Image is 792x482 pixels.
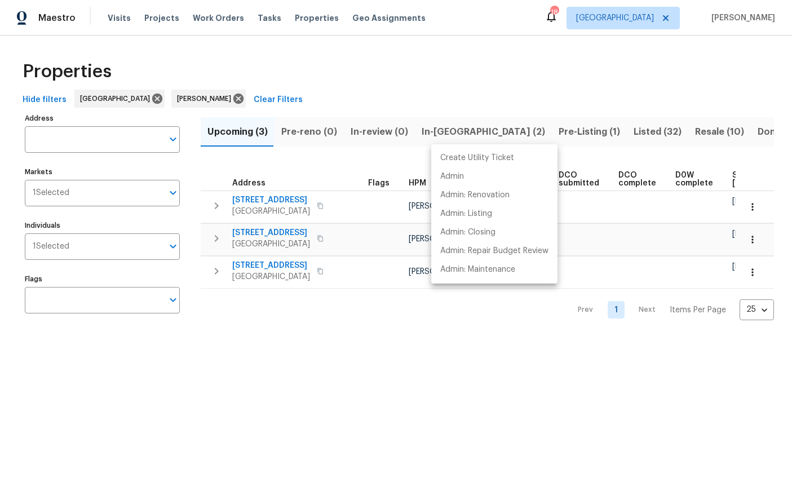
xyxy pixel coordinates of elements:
[440,171,464,183] p: Admin
[440,227,495,238] p: Admin: Closing
[440,189,510,201] p: Admin: Renovation
[440,208,492,220] p: Admin: Listing
[440,264,515,276] p: Admin: Maintenance
[440,245,548,257] p: Admin: Repair Budget Review
[440,152,514,164] p: Create Utility Ticket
